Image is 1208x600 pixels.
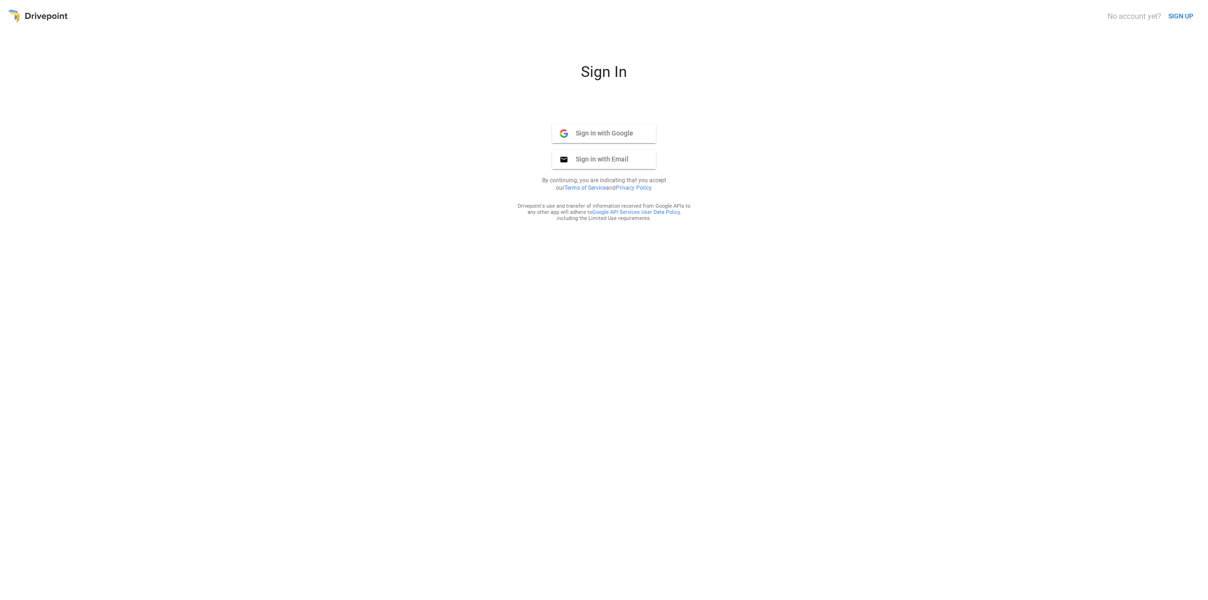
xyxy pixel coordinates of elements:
[552,124,656,143] button: Sign in with Google
[1165,8,1197,25] button: SIGN UP
[517,203,691,221] div: Drivepoint's use and transfer of information received from Google APIs to any other app will adhe...
[616,185,651,191] a: Privacy Policy
[552,150,656,169] button: Sign in with Email
[592,209,679,215] a: Google API Services User Data Policy
[568,129,633,137] span: Sign in with Google
[568,155,629,163] span: Sign in with Email
[491,63,717,88] div: Sign In
[564,185,606,191] a: Terms of Service
[530,177,678,192] p: By continuing, you are indicating that you accept our and .
[1107,12,1161,21] div: No account yet?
